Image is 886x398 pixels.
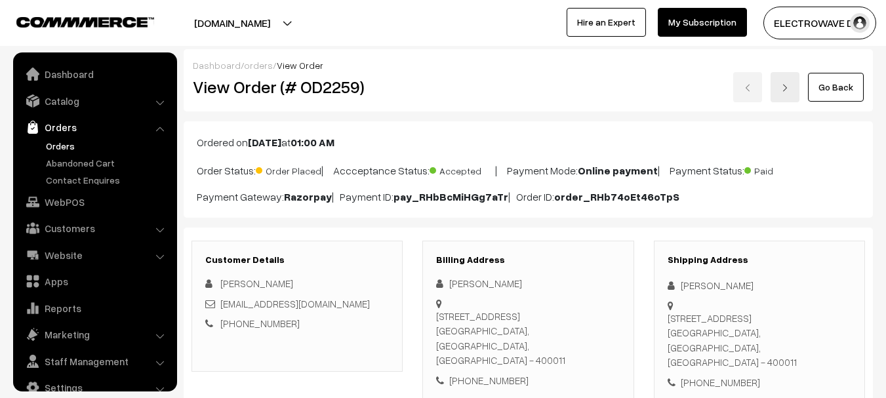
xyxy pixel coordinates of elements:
[16,115,172,139] a: Orders
[668,311,851,370] div: [STREET_ADDRESS] [GEOGRAPHIC_DATA], [GEOGRAPHIC_DATA], [GEOGRAPHIC_DATA] - 400011
[193,58,864,72] div: / /
[578,164,658,177] b: Online payment
[16,62,172,86] a: Dashboard
[808,73,864,102] a: Go Back
[668,278,851,293] div: [PERSON_NAME]
[43,156,172,170] a: Abandoned Cart
[16,349,172,373] a: Staff Management
[668,375,851,390] div: [PHONE_NUMBER]
[16,323,172,346] a: Marketing
[205,254,389,266] h3: Customer Details
[197,134,860,150] p: Ordered on at
[393,190,508,203] b: pay_RHbBcMiHGg7aTr
[744,161,810,178] span: Paid
[256,161,321,178] span: Order Placed
[436,254,620,266] h3: Billing Address
[197,189,860,205] p: Payment Gateway: | Payment ID: | Order ID:
[43,173,172,187] a: Contact Enquires
[220,298,370,309] a: [EMAIL_ADDRESS][DOMAIN_NAME]
[43,139,172,153] a: Orders
[850,13,870,33] img: user
[16,89,172,113] a: Catalog
[16,269,172,293] a: Apps
[16,190,172,214] a: WebPOS
[436,373,620,388] div: [PHONE_NUMBER]
[16,13,131,29] a: COMMMERCE
[193,77,403,97] h2: View Order (# OD2259)
[430,161,495,178] span: Accepted
[658,8,747,37] a: My Subscription
[291,136,334,149] b: 01:00 AM
[763,7,876,39] button: ELECTROWAVE DE…
[567,8,646,37] a: Hire an Expert
[16,243,172,267] a: Website
[244,60,273,71] a: orders
[284,190,332,203] b: Razorpay
[436,276,620,291] div: [PERSON_NAME]
[16,216,172,240] a: Customers
[668,254,851,266] h3: Shipping Address
[248,136,281,149] b: [DATE]
[436,309,620,368] div: [STREET_ADDRESS] [GEOGRAPHIC_DATA], [GEOGRAPHIC_DATA], [GEOGRAPHIC_DATA] - 400011
[193,60,241,71] a: Dashboard
[220,277,293,289] span: [PERSON_NAME]
[277,60,323,71] span: View Order
[148,7,316,39] button: [DOMAIN_NAME]
[220,317,300,329] a: [PHONE_NUMBER]
[554,190,679,203] b: order_RHb74oEt46oTpS
[781,84,789,92] img: right-arrow.png
[16,17,154,27] img: COMMMERCE
[197,161,860,178] p: Order Status: | Accceptance Status: | Payment Mode: | Payment Status:
[16,296,172,320] a: Reports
